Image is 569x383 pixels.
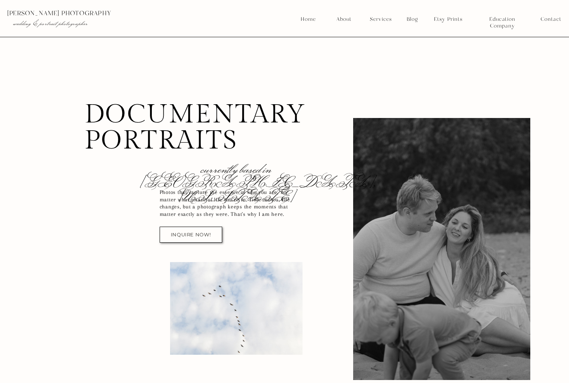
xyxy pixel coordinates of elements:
h2: currently based in [GEOGRAPHIC_DATA], [US_STATE] [139,162,334,180]
p: [PERSON_NAME] photography [7,10,168,17]
p: wedding & portrait photographer [13,20,153,27]
h2: Photos that capture the essence of who you are, no matter what phase of life you're in. Time move... [160,189,295,220]
a: Services [367,16,394,23]
a: Home [300,16,316,23]
a: Etsy Prints [431,16,465,23]
h1: documentary portraits [84,102,290,150]
a: inquire now! [166,232,215,237]
a: Blog [404,16,421,23]
a: About [334,16,353,23]
a: Education Company [477,16,528,23]
a: Contact [541,16,561,23]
